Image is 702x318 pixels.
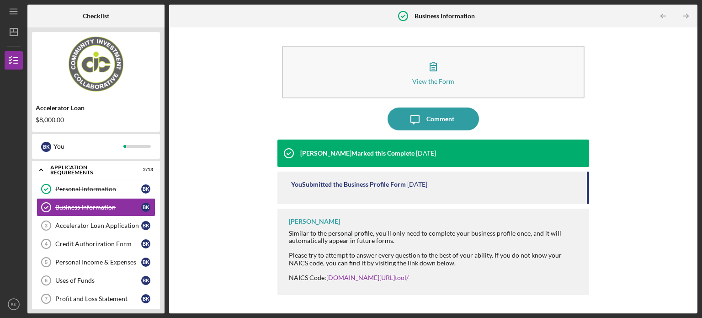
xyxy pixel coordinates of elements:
[415,12,475,20] b: Business Information
[426,108,454,130] div: Comment
[37,271,155,290] a: 6Uses of FundsBK
[5,295,23,313] button: BK
[41,142,51,152] div: B K
[141,239,150,248] div: B K
[55,222,141,229] div: Accelerator Loan Application
[141,203,150,212] div: B K
[45,296,48,302] tspan: 7
[55,259,141,266] div: Personal Income & Expenses
[282,46,585,98] button: View the Form
[137,167,153,172] div: 2 / 13
[45,223,48,228] tspan: 3
[45,278,48,283] tspan: 6
[300,150,415,157] div: [PERSON_NAME] Marked this Complete
[326,274,409,281] a: [DOMAIN_NAME][URL]tool/
[141,258,150,267] div: B K
[32,37,160,92] img: Product logo
[37,235,155,253] a: 4Credit Authorization FormBK
[36,116,156,124] div: $8,000.00
[141,184,150,194] div: B K
[388,108,479,130] button: Comment
[289,218,340,225] div: [PERSON_NAME]
[55,295,141,302] div: Profit and Loss Statement
[55,185,141,193] div: Personal Information
[141,294,150,303] div: B K
[412,78,454,85] div: View the Form
[141,221,150,230] div: B K
[37,180,155,198] a: Personal InformationBK
[37,290,155,308] a: 7Profit and Loss StatementBK
[83,12,109,20] b: Checklist
[289,230,580,281] div: Similar to the personal profile, you'll only need to complete your business profile once, and it ...
[36,104,156,112] div: Accelerator Loan
[55,277,141,284] div: Uses of Funds
[55,204,141,211] div: Business Information
[53,139,123,154] div: You
[37,253,155,271] a: 5Personal Income & ExpensesBK
[11,302,17,307] text: BK
[55,240,141,248] div: Credit Authorization Form
[37,198,155,216] a: Business InformationBK
[407,181,427,188] time: 2025-09-22 23:37
[50,165,130,175] div: Application Requirements
[45,241,48,247] tspan: 4
[291,181,406,188] div: You Submitted the Business Profile Form
[416,150,436,157] time: 2025-09-23 17:00
[141,276,150,285] div: B K
[45,259,48,265] tspan: 5
[37,216,155,235] a: 3Accelerator Loan ApplicationBK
